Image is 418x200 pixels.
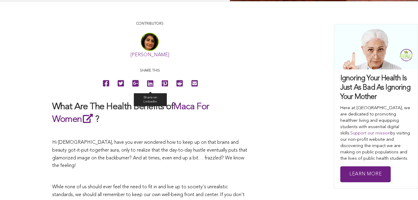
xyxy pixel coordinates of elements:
a: [PERSON_NAME] [131,53,169,57]
p: CONTRIBUTORS [52,21,247,27]
h2: What Are The Health Benefits of ? [52,101,247,125]
iframe: Chat Widget [388,171,418,200]
a: Share on LinkedIn [143,77,157,90]
a: Learn More [340,166,391,182]
div: Share on LinkedIn [134,93,167,106]
a: Maca For Women [52,102,209,124]
p: Share this [52,68,247,74]
span: Hi [DEMOGRAPHIC_DATA], have you ever wondered how to keep up on that brains and beauty got-it-put... [52,140,247,168]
